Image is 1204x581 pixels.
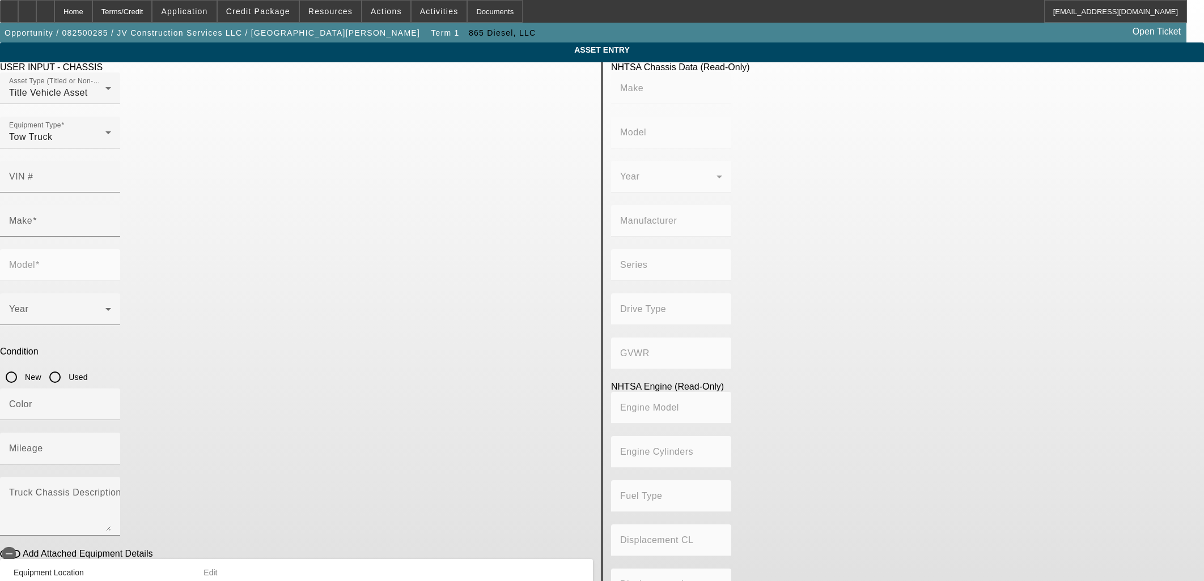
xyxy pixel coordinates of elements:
[9,304,28,314] mat-label: Year
[204,568,217,577] span: Edit
[9,45,1195,54] span: ASSET ENTRY
[23,371,41,383] label: New
[152,1,216,22] button: Application
[14,568,84,577] span: Equipment Location
[226,7,290,16] span: Credit Package
[620,447,693,456] mat-label: Engine Cylinders
[371,7,402,16] span: Actions
[20,549,152,559] label: Add Attached Equipment Details
[9,260,35,270] mat-label: Model
[9,122,61,129] mat-label: Equipment Type
[308,7,353,16] span: Resources
[611,62,1204,72] div: NHTSA Chassis Data (Read-Only)
[427,23,464,43] button: Term 1
[9,172,33,181] mat-label: VIN #
[620,127,646,137] mat-label: Model
[431,28,459,37] span: Term 1
[620,304,666,314] mat-label: Drive Type
[620,216,677,225] mat-label: Manufacturer
[66,371,88,383] label: Used
[300,1,361,22] button: Resources
[1128,22,1185,41] a: Open Ticket
[9,88,88,97] span: Title Vehicle Asset
[412,1,467,22] button: Activities
[9,443,43,453] mat-label: Mileage
[9,488,264,497] mat-label: Truck Chassis Description (Describe the truck chassis only)
[9,399,32,409] mat-label: Color
[620,260,647,270] mat-label: Series
[466,23,539,43] button: 865 Diesel, LLC
[620,83,643,93] mat-label: Make
[469,28,536,37] span: 865 Diesel, LLC
[620,535,693,545] mat-label: Displacement CL
[9,132,53,142] span: Tow Truck
[620,403,679,412] mat-label: Engine Model
[5,28,420,37] span: Opportunity / 082500285 / JV Construction Services LLC / [GEOGRAPHIC_DATA][PERSON_NAME]
[9,216,32,225] mat-label: Make
[161,7,207,16] span: Application
[620,172,639,181] mat-label: Year
[9,78,113,85] mat-label: Asset Type (Titled or Non-Titled)
[620,348,650,358] mat-label: GVWR
[611,382,1204,392] div: NHTSA Engine (Read-Only)
[1159,7,1193,13] span: Delete asset
[420,7,459,16] span: Activities
[620,491,662,501] mat-label: Fuel Type
[362,1,410,22] button: Actions
[218,1,299,22] button: Credit Package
